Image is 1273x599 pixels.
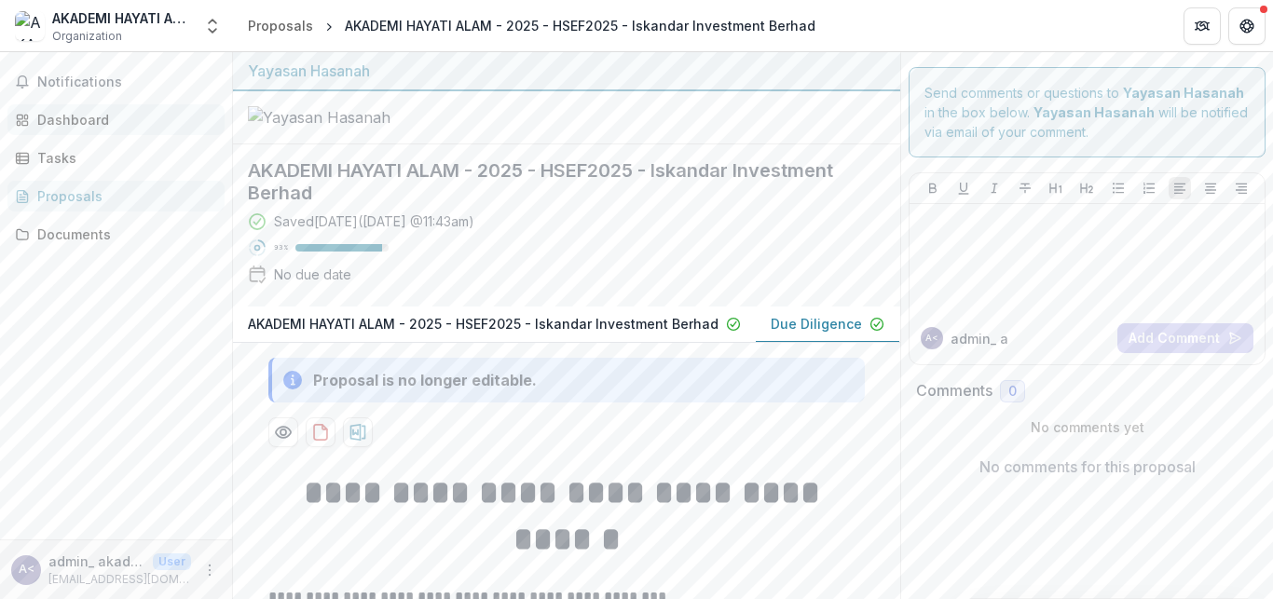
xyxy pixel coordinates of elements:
div: Documents [37,225,210,244]
div: AKADEMI HAYATI ALAM [52,8,192,28]
div: No due date [274,265,351,284]
nav: breadcrumb [240,12,823,39]
p: User [153,553,191,570]
button: Italicize [983,177,1006,199]
h2: AKADEMI HAYATI ALAM - 2025 - HSEF2025 - Iskandar Investment Berhad [248,159,856,204]
span: 0 [1008,384,1017,400]
button: More [198,559,221,581]
img: Yayasan Hasanah [248,106,434,129]
p: AKADEMI HAYATI ALAM - 2025 - HSEF2025 - Iskandar Investment Berhad [248,314,719,334]
a: Documents [7,219,225,250]
button: Partners [1184,7,1221,45]
button: Open entity switcher [199,7,226,45]
div: Tasks [37,148,210,168]
p: admin_ a [951,329,1008,348]
button: Bullet List [1107,177,1129,199]
img: AKADEMI HAYATI ALAM [15,11,45,41]
button: Heading 1 [1045,177,1067,199]
button: Notifications [7,67,225,97]
button: download-proposal [343,417,373,447]
button: Align Left [1169,177,1191,199]
div: Yayasan Hasanah [248,60,885,82]
h2: Comments [916,382,992,400]
p: admin_ akademihayatialam <[EMAIL_ADDRESS][DOMAIN_NAME]> [48,551,145,571]
a: Proposals [240,12,321,39]
div: Saved [DATE] ( [DATE] @ 11:43am ) [274,211,474,231]
button: Add Comment [1117,323,1253,353]
a: Dashboard [7,104,225,135]
button: Preview 3f427173-e278-4f5d-ac97-5c4a69f97679-1.pdf [268,417,298,447]
div: Proposals [248,16,313,35]
p: Due Diligence [771,314,862,334]
p: No comments yet [916,417,1258,437]
button: Align Center [1199,177,1222,199]
button: Underline [952,177,975,199]
button: Ordered List [1138,177,1160,199]
a: Proposals [7,181,225,211]
button: Align Right [1230,177,1252,199]
div: admin_ akademihayatialam <akademihayatialamadmn@gmail.com> [19,564,34,576]
p: No comments for this proposal [979,456,1196,478]
a: Tasks [7,143,225,173]
div: Send comments or questions to in the box below. will be notified via email of your comment. [909,67,1266,157]
button: Strike [1014,177,1036,199]
div: admin_ akademihayatialam <akademihayatialamadmn@gmail.com> [925,334,938,343]
div: Dashboard [37,110,210,129]
span: Notifications [37,75,217,90]
button: download-proposal [306,417,335,447]
p: 93 % [274,241,288,254]
div: Proposal is no longer editable. [313,369,537,391]
button: Get Help [1228,7,1266,45]
span: Organization [52,28,122,45]
div: Proposals [37,186,210,206]
p: [EMAIL_ADDRESS][DOMAIN_NAME] [48,571,191,588]
button: Heading 2 [1075,177,1098,199]
button: Bold [922,177,944,199]
div: AKADEMI HAYATI ALAM - 2025 - HSEF2025 - Iskandar Investment Berhad [345,16,815,35]
strong: Yayasan Hasanah [1033,104,1155,120]
strong: Yayasan Hasanah [1123,85,1244,101]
